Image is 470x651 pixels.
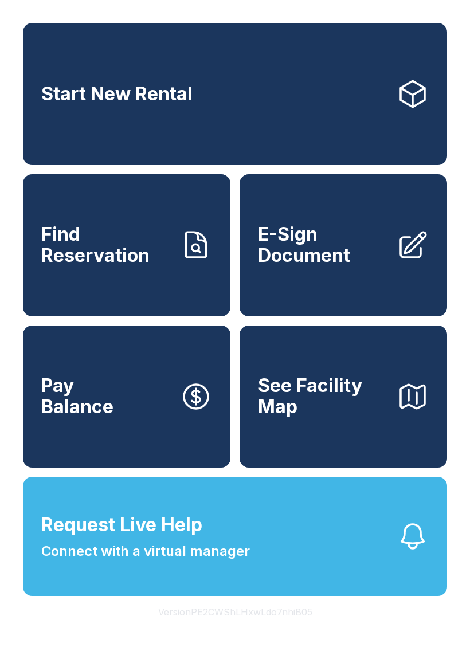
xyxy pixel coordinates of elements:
a: E-Sign Document [240,174,447,316]
span: E-Sign Document [258,224,387,266]
button: VersionPE2CWShLHxwLdo7nhiB05 [149,596,322,628]
span: Connect with a virtual manager [41,541,250,562]
span: See Facility Map [258,375,387,417]
button: Request Live HelpConnect with a virtual manager [23,477,447,596]
a: Start New Rental [23,23,447,165]
a: PayBalance [23,325,230,468]
a: Find Reservation [23,174,230,316]
span: Start New Rental [41,84,193,105]
button: See Facility Map [240,325,447,468]
span: Request Live Help [41,511,202,539]
span: Pay Balance [41,375,113,417]
span: Find Reservation [41,224,171,266]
